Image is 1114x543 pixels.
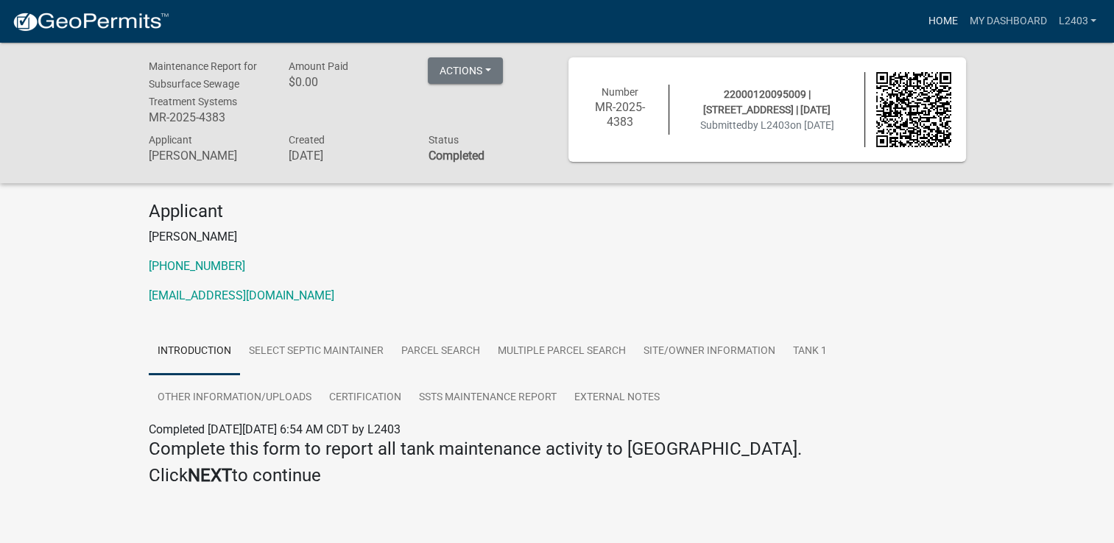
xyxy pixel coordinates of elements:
a: [PHONE_NUMBER] [149,259,245,273]
span: Maintenance Report for Subsurface Sewage Treatment Systems [149,60,257,107]
a: Introduction [149,328,240,375]
span: Amount Paid [288,60,348,72]
a: External Notes [565,375,669,422]
p: [PERSON_NAME] [149,228,966,246]
a: Parcel search [392,328,489,375]
span: Created [288,134,324,146]
a: Site/Owner Information [635,328,784,375]
a: Select Septic Maintainer [240,328,392,375]
a: Multiple Parcel Search [489,328,635,375]
span: 22000120095009 | [STREET_ADDRESS] | [DATE] [703,88,831,116]
a: Other Information/Uploads [149,375,320,422]
span: Completed [DATE][DATE] 6:54 AM CDT by L2403 [149,422,401,436]
h6: [DATE] [288,149,406,163]
span: by L2403 [747,119,790,131]
strong: NEXT [188,465,232,486]
span: Status [428,134,458,146]
a: Tank 1 [784,328,836,375]
a: Home [922,7,963,35]
h6: MR-2025-4383 [149,110,267,124]
button: Actions [428,57,503,84]
h4: Applicant [149,201,966,222]
a: Certification [320,375,410,422]
h4: Complete this form to report all tank maintenance activity to [GEOGRAPHIC_DATA]. [149,439,966,460]
a: L2403 [1052,7,1102,35]
a: SSTS Maintenance Report [410,375,565,422]
strong: Completed [428,149,484,163]
span: Applicant [149,134,192,146]
a: My Dashboard [963,7,1052,35]
h4: Click to continue [149,465,966,486]
h6: MR-2025-4383 [583,100,658,128]
h6: [PERSON_NAME] [149,149,267,163]
h6: $0.00 [288,75,406,89]
img: QR code [876,72,951,147]
a: [EMAIL_ADDRESS][DOMAIN_NAME] [149,288,334,302]
span: Number [602,86,638,98]
span: Submitted on [DATE] [700,119,834,131]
